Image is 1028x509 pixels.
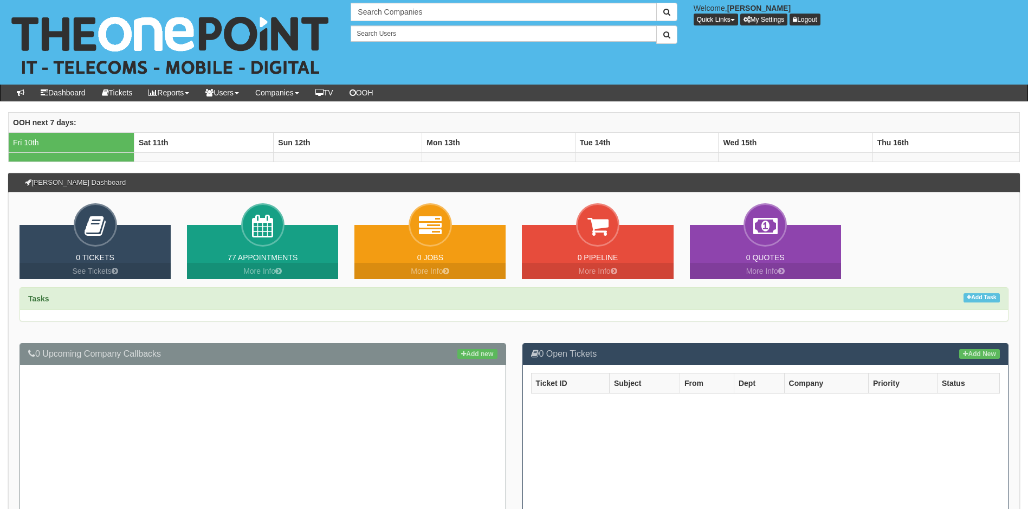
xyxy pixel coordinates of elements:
th: Priority [868,373,937,393]
div: Welcome, [686,3,1028,25]
a: More Info [354,263,506,279]
a: See Tickets [20,263,171,279]
h3: 0 Open Tickets [531,349,1000,359]
input: Search Companies [351,3,656,21]
th: Tue 14th [575,132,719,152]
a: Users [197,85,247,101]
input: Search Users [351,25,656,42]
th: Status [937,373,999,393]
th: OOH next 7 days: [9,112,1020,132]
button: Quick Links [694,14,738,25]
th: Wed 15th [719,132,872,152]
a: Add New [959,349,1000,359]
td: Fri 10th [9,132,134,152]
a: More Info [187,263,338,279]
a: More Info [522,263,673,279]
h3: 0 Upcoming Company Callbacks [28,349,497,359]
a: 77 Appointments [228,253,298,262]
b: [PERSON_NAME] [727,4,791,12]
a: My Settings [740,14,788,25]
th: Sun 12th [274,132,422,152]
th: Sat 11th [134,132,274,152]
a: Tickets [94,85,141,101]
a: 0 Tickets [76,253,114,262]
a: Add Task [964,293,1000,302]
a: Logout [790,14,820,25]
h3: [PERSON_NAME] Dashboard [20,173,131,192]
th: Company [784,373,868,393]
th: From [680,373,734,393]
a: More Info [690,263,841,279]
a: Add new [457,349,497,359]
a: OOH [341,85,382,101]
th: Dept [734,373,784,393]
a: 0 Jobs [417,253,443,262]
a: Dashboard [33,85,94,101]
a: TV [307,85,341,101]
th: Thu 16th [872,132,1019,152]
strong: Tasks [28,294,49,303]
a: 0 Quotes [746,253,785,262]
th: Ticket ID [531,373,609,393]
th: Mon 13th [422,132,575,152]
a: Reports [140,85,197,101]
a: Companies [247,85,307,101]
a: 0 Pipeline [578,253,618,262]
th: Subject [609,373,680,393]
